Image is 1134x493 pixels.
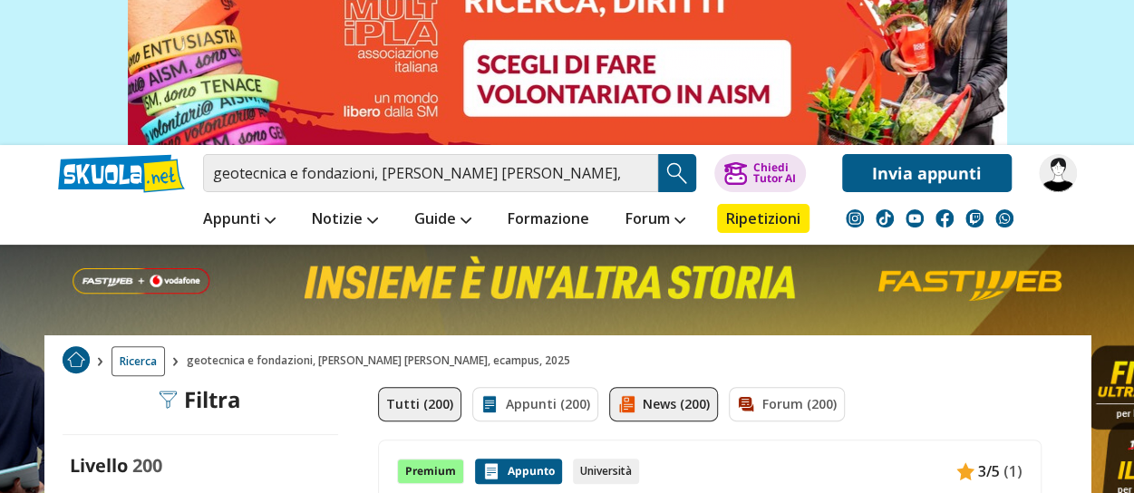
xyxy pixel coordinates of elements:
[111,346,165,376] a: Ricerca
[995,209,1013,227] img: WhatsApp
[63,346,90,373] img: Home
[876,209,894,227] img: tiktok
[410,204,476,237] a: Guide
[906,209,924,227] img: youtube
[617,395,635,413] img: News filtro contenuto attivo
[187,346,577,376] span: geotecnica e fondazioni, [PERSON_NAME] [PERSON_NAME], ecampus, 2025
[609,387,718,421] a: News (200)
[397,459,464,484] div: Premium
[717,204,809,233] a: Ripetizioni
[307,204,383,237] a: Notizie
[63,346,90,376] a: Home
[965,209,984,227] img: twitch
[199,204,280,237] a: Appunti
[503,204,594,237] a: Formazione
[935,209,954,227] img: facebook
[475,459,562,484] div: Appunto
[978,459,1000,483] span: 3/5
[842,154,1012,192] a: Invia appunti
[737,395,755,413] img: Forum filtro contenuto
[378,387,461,421] a: Tutti (200)
[480,395,499,413] img: Appunti filtro contenuto
[621,204,690,237] a: Forum
[573,459,639,484] div: Università
[482,462,500,480] img: Appunti contenuto
[956,462,974,480] img: Appunti contenuto
[159,391,177,409] img: Filtra filtri mobile
[70,453,128,478] label: Livello
[846,209,864,227] img: instagram
[472,387,598,421] a: Appunti (200)
[1003,459,1023,483] span: (1)
[1039,154,1077,192] img: divisione
[159,387,241,412] div: Filtra
[729,387,845,421] a: Forum (200)
[132,453,162,478] span: 200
